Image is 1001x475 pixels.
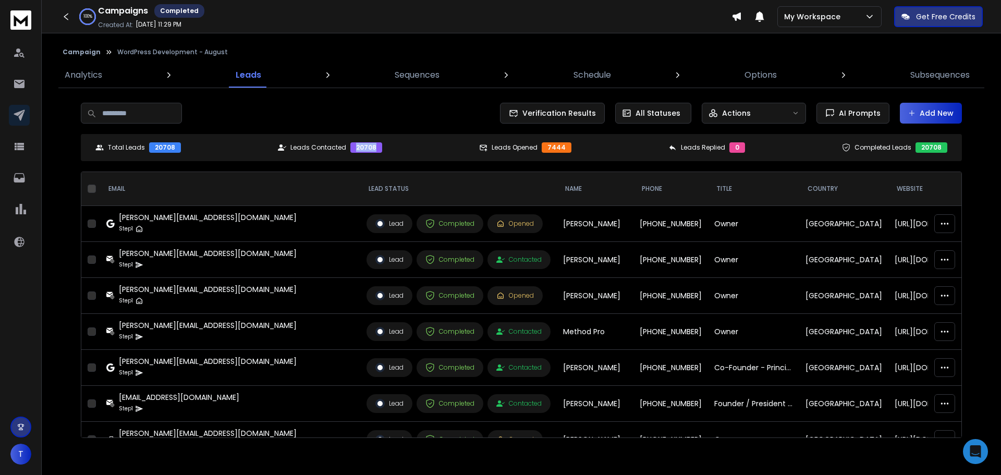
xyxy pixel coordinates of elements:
[835,108,881,118] span: AI Prompts
[633,314,708,350] td: [PHONE_NUMBER]
[744,69,777,81] p: Options
[708,172,799,206] th: title
[119,356,297,367] div: [PERSON_NAME][EMAIL_ADDRESS][DOMAIN_NAME]
[915,142,947,153] div: 20708
[496,327,542,336] div: Contacted
[567,63,617,88] a: Schedule
[65,69,102,81] p: Analytics
[708,350,799,386] td: Co-Founder - Principal
[633,386,708,422] td: [PHONE_NUMBER]
[888,278,978,314] td: [URL][DOMAIN_NAME]
[119,212,297,223] div: [PERSON_NAME][EMAIL_ADDRESS][DOMAIN_NAME]
[360,172,557,206] th: LEAD STATUS
[375,435,404,444] div: Lead
[888,206,978,242] td: [URL][DOMAIN_NAME]
[888,242,978,278] td: [URL][DOMAIN_NAME]
[10,444,31,465] button: T
[236,69,261,81] p: Leads
[496,399,542,408] div: Contacted
[117,48,228,56] p: WordPress Development - August
[98,5,148,17] h1: Campaigns
[119,428,297,439] div: [PERSON_NAME][EMAIL_ADDRESS][DOMAIN_NAME]
[119,320,297,331] div: [PERSON_NAME][EMAIL_ADDRESS][DOMAIN_NAME]
[799,314,888,350] td: [GEOGRAPHIC_DATA]
[557,314,633,350] td: Method Pro
[518,108,596,118] span: Verification Results
[894,6,983,27] button: Get Free Credits
[149,142,181,153] div: 20708
[496,291,534,300] div: Opened
[119,404,133,414] p: Step 1
[729,142,745,153] div: 0
[799,350,888,386] td: [GEOGRAPHIC_DATA]
[425,255,474,264] div: Completed
[425,219,474,228] div: Completed
[496,363,542,372] div: Contacted
[708,422,799,458] td: Owner
[738,63,783,88] a: Options
[888,386,978,422] td: [URL][DOMAIN_NAME]
[63,48,101,56] button: Campaign
[425,435,474,444] div: Completed
[98,21,133,29] p: Created At:
[395,69,440,81] p: Sequences
[799,278,888,314] td: [GEOGRAPHIC_DATA]
[496,255,542,264] div: Contacted
[784,11,845,22] p: My Workspace
[100,172,360,206] th: EMAIL
[492,143,538,152] p: Leads Opened
[119,248,297,259] div: [PERSON_NAME][EMAIL_ADDRESS][DOMAIN_NAME]
[119,284,297,295] div: [PERSON_NAME][EMAIL_ADDRESS][DOMAIN_NAME]
[888,422,978,458] td: [URL][DOMAIN_NAME]
[681,143,725,152] p: Leads Replied
[708,206,799,242] td: Owner
[888,350,978,386] td: [URL][DOMAIN_NAME]
[799,172,888,206] th: Country
[708,278,799,314] td: Owner
[119,260,133,270] p: Step 1
[83,14,92,20] p: 100 %
[496,435,534,444] div: Opened
[799,242,888,278] td: [GEOGRAPHIC_DATA]
[229,63,267,88] a: Leads
[708,314,799,350] td: Owner
[425,327,474,336] div: Completed
[136,20,181,29] p: [DATE] 11:29 PM
[557,206,633,242] td: [PERSON_NAME]
[375,219,404,228] div: Lead
[963,439,988,464] div: Open Intercom Messenger
[799,422,888,458] td: [GEOGRAPHIC_DATA]
[799,206,888,242] td: [GEOGRAPHIC_DATA]
[633,172,708,206] th: Phone
[500,103,605,124] button: Verification Results
[375,255,404,264] div: Lead
[557,422,633,458] td: [PERSON_NAME]
[119,368,133,378] p: Step 1
[708,386,799,422] td: Founder / President / CEO
[633,206,708,242] td: [PHONE_NUMBER]
[542,142,571,153] div: 7444
[119,332,133,342] p: Step 1
[888,172,978,206] th: website
[119,392,239,403] div: [EMAIL_ADDRESS][DOMAIN_NAME]
[154,4,204,18] div: Completed
[10,10,31,30] img: logo
[722,108,751,118] p: Actions
[816,103,889,124] button: AI Prompts
[425,363,474,372] div: Completed
[636,108,680,118] p: All Statuses
[557,350,633,386] td: [PERSON_NAME]
[573,69,611,81] p: Schedule
[799,386,888,422] td: [GEOGRAPHIC_DATA]
[888,314,978,350] td: [URL][DOMAIN_NAME]
[557,242,633,278] td: [PERSON_NAME]
[633,242,708,278] td: [PHONE_NUMBER]
[290,143,346,152] p: Leads Contacted
[557,386,633,422] td: [PERSON_NAME]
[425,291,474,300] div: Completed
[916,11,975,22] p: Get Free Credits
[557,278,633,314] td: [PERSON_NAME]
[557,172,633,206] th: NAME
